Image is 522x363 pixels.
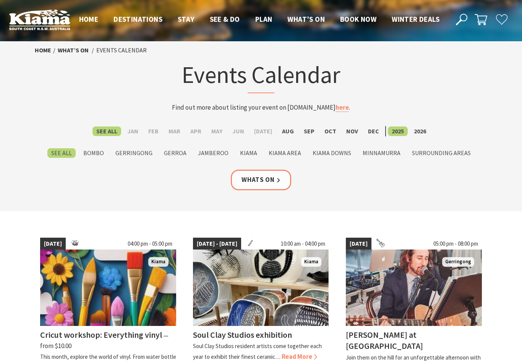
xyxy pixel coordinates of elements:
[300,126,318,136] label: Sep
[58,46,89,54] a: What’s On
[301,257,321,267] span: Kiama
[408,148,475,158] label: Surrounding Areas
[342,126,362,136] label: Nov
[160,148,190,158] label: Gerroa
[346,238,371,250] span: [DATE]
[430,238,482,250] span: 05:00 pm - 08:00 pm
[193,250,329,326] img: Clay display
[255,15,272,24] span: Plan
[208,126,226,136] label: May
[112,148,156,158] label: Gerringong
[282,352,317,361] span: Read More
[111,102,411,113] p: Find out more about listing your event on [DOMAIN_NAME] .
[71,13,447,26] nav: Main Menu
[124,238,176,250] span: 04:00 pm - 05:00 pm
[336,103,349,112] a: here
[9,9,70,30] img: Kiama Logo
[194,148,232,158] label: Jamberoo
[123,126,142,136] label: Jan
[186,126,205,136] label: Apr
[96,45,147,55] li: Events Calendar
[35,46,51,54] a: Home
[364,126,383,136] label: Dec
[346,250,482,326] img: Anthony Hughes
[340,15,376,24] span: Book now
[278,126,298,136] label: Aug
[250,126,276,136] label: [DATE]
[40,250,176,326] img: Makers & Creators workshop
[210,15,240,24] span: See & Do
[287,15,325,24] span: What’s On
[346,329,423,351] h4: [PERSON_NAME] at [GEOGRAPHIC_DATA]
[165,126,184,136] label: Mar
[148,257,169,267] span: Kiama
[388,126,408,136] label: 2025
[231,170,291,190] a: Whats On
[40,238,66,250] span: [DATE]
[277,238,329,250] span: 10:00 am - 04:00 pm
[144,126,162,136] label: Feb
[309,148,355,158] label: Kiama Downs
[410,126,430,136] label: 2026
[193,238,241,250] span: [DATE] - [DATE]
[359,148,404,158] label: Minnamurra
[40,329,162,340] h4: Cricut workshop: Everything vinyl
[442,257,474,267] span: Gerringong
[265,148,305,158] label: Kiama Area
[392,15,439,24] span: Winter Deals
[92,126,121,136] label: See All
[178,15,195,24] span: Stay
[113,15,162,24] span: Destinations
[193,329,292,340] h4: Soul Clay Studios exhibition
[79,15,99,24] span: Home
[193,342,322,360] p: Soul Clay Studios resident artists come together each year to exhibit their finest ceramic…
[236,148,261,158] label: Kiama
[321,126,340,136] label: Oct
[47,148,76,158] label: See All
[79,148,108,158] label: Bombo
[111,59,411,93] h1: Events Calendar
[229,126,248,136] label: Jun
